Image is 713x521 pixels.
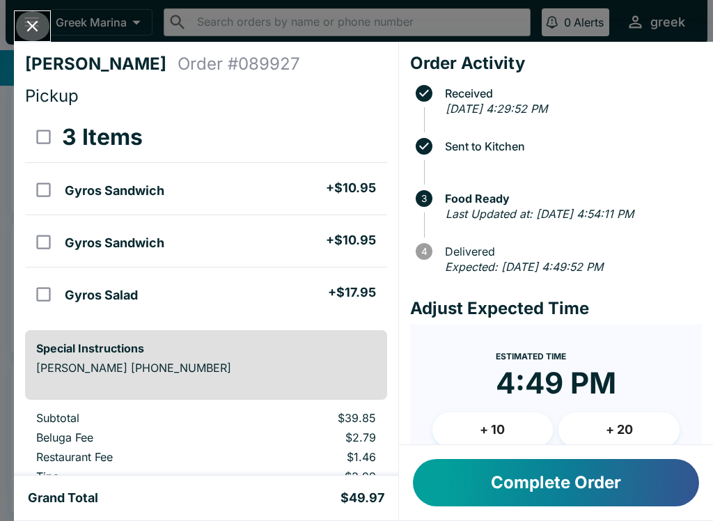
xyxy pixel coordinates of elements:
h3: 3 Items [62,123,143,151]
h5: Gyros Sandwich [65,182,164,199]
h4: Order # 089927 [178,54,300,75]
p: Tips [36,469,217,483]
time: 4:49 PM [496,365,616,401]
h5: Gyros Sandwich [65,235,164,251]
h5: + $17.95 [328,284,376,301]
h5: + $10.95 [326,180,376,196]
button: Complete Order [413,459,699,506]
p: [PERSON_NAME] [PHONE_NUMBER] [36,361,376,375]
span: Received [438,87,702,100]
em: Expected: [DATE] 4:49:52 PM [445,260,603,274]
p: Restaurant Fee [36,450,217,464]
span: Sent to Kitchen [438,140,702,153]
h6: Special Instructions [36,341,376,355]
em: [DATE] 4:29:52 PM [446,102,547,116]
p: $2.79 [239,430,375,444]
h5: + $10.95 [326,232,376,249]
table: orders table [25,411,387,508]
button: + 20 [558,412,680,447]
h5: $49.97 [340,490,384,506]
span: Estimated Time [496,351,566,361]
h4: [PERSON_NAME] [25,54,178,75]
h4: Adjust Expected Time [410,298,702,319]
table: orders table [25,112,387,319]
h5: Grand Total [28,490,98,506]
em: Last Updated at: [DATE] 4:54:11 PM [446,207,634,221]
span: Delivered [438,245,702,258]
p: Subtotal [36,411,217,425]
p: $3.99 [239,469,375,483]
button: Close [15,11,50,41]
span: Pickup [25,86,79,106]
p: $39.85 [239,411,375,425]
span: Food Ready [438,192,702,205]
h5: Gyros Salad [65,287,138,304]
p: $1.46 [239,450,375,464]
button: + 10 [432,412,554,447]
text: 3 [421,193,427,204]
h4: Order Activity [410,53,702,74]
p: Beluga Fee [36,430,217,444]
text: 4 [421,246,427,257]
